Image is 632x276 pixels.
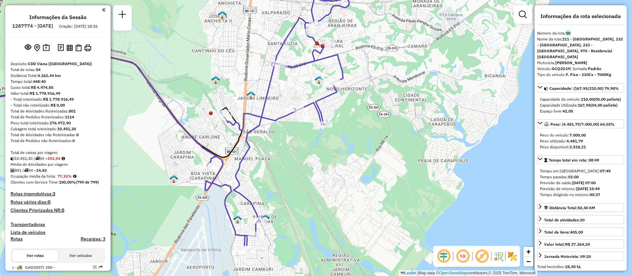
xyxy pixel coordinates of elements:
div: Jornada Motorista: 09:20 [544,254,591,260]
strong: 167,95 [578,103,591,108]
div: Total de Pedidos Roteirizados: [11,114,105,120]
strong: 4.162,44 km [38,73,61,78]
em: Média calculada utilizando a maior ocupação (%Peso ou %Cubagem) de cada rota da sessão. Rotas cro... [73,174,76,178]
strong: 7.000,00 [569,133,586,138]
div: Peso disponível: [540,144,621,150]
div: Tempo em [GEOGRAPHIC_DATA]: [540,168,621,174]
img: 525 UDC Light WCL Jd. Carapina [170,175,178,183]
a: Valor total:R$ 27.364,24 [537,239,624,248]
span: Total de atividades: [544,217,585,222]
div: Tempo dirigindo no retorno: [540,192,621,198]
div: Peso Utilizado: [540,138,621,144]
div: Média de Atividades por viagem: [11,162,105,167]
a: Exibir filtros [516,8,529,21]
span: GAD2D57 [25,265,43,270]
h4: Clientes Priorizados NR: [11,208,105,213]
strong: 42,05 [563,109,573,113]
h4: Lista de veículos [11,230,105,235]
button: Centralizar mapa no depósito ou ponto de apoio [33,43,41,53]
a: Total de itens:405,00 [537,227,624,236]
strong: 20 [580,217,585,222]
i: Cubagem total roteirizado [11,157,14,161]
span: Clientes com Service Time: [11,180,59,185]
a: Total de atividades:20 [537,215,624,224]
div: Distância Total: [544,205,595,211]
a: Nova sessão e pesquisa [116,8,129,23]
div: Total de caixas por viagem: [11,150,105,156]
h6: 1287774 - [DATE] [12,23,53,29]
div: Total de rotas: [11,67,105,73]
a: OpenStreetMap [439,271,467,275]
a: Rotas [11,236,23,242]
strong: [DATE] 15:49 [576,186,600,191]
span: − [526,257,531,265]
div: Total de Atividades não Roteirizadas: [11,132,105,138]
div: - Total roteirizado: [11,96,105,102]
span: Ocultar NR [455,248,471,264]
span: 82,40 KM [578,205,595,210]
strong: 100,00% [59,180,76,185]
img: 511 UDC Light WCL S. Jose Anchieta [218,11,226,19]
h4: Rotas vários dias: [11,199,105,205]
strong: R$ 4.474,85 [31,85,53,90]
strong: 77,35% [57,174,72,179]
button: Visualizar relatório de Roteirização [65,43,74,52]
div: Previsão de retorno: [540,186,621,192]
div: Motorista: [537,60,624,66]
a: Capacidade: (167,95/210,00) 79,98% [537,84,624,92]
strong: Padrão [588,66,601,71]
img: Fluxo de ruas [493,251,504,262]
a: Clique aqui para minimizar o painel [102,6,105,13]
button: Logs desbloquear sessão [56,43,65,53]
strong: 193,54 [47,156,60,161]
div: Capacidade Utilizada: [540,102,621,108]
div: Total de Pedidos não Roteirizados: [11,138,105,144]
strong: 0 [72,138,75,143]
div: Peso: (4.481,79/7.000,00) 64,03% [537,130,624,153]
strong: 801 [69,109,76,113]
div: 10.451,30 / 54 = [11,156,105,162]
span: Ocupação média da frota: [11,174,56,179]
img: Simulação- Novo Horizonte [315,76,323,84]
div: Map data © contributors,© 2025 TomTom, Microsoft [399,270,537,276]
a: Zoom out [523,257,533,266]
div: Tempo paradas: [540,174,621,180]
strong: 211 - [GEOGRAPHIC_DATA], 232 - [GEOGRAPHIC_DATA], 233 - [GEOGRAPHIC_DATA], 970 - Residencial [GEO... [537,37,623,59]
div: Valor total: [11,90,105,96]
button: Exibir sessão original [23,42,33,53]
div: - Total não roteirizado: [11,102,105,108]
button: Painel de Sugestão [41,43,51,53]
span: | [417,271,418,275]
strong: 28,50 hL [565,264,581,269]
a: Zoom in [523,247,533,257]
span: Exibir rótulo [474,248,490,264]
strong: (05,00 pallets) [594,97,621,102]
div: Espaço livre: [540,108,621,114]
strong: 4.481,79 [566,138,583,143]
span: + [526,247,531,256]
div: Peso total roteirizado: [11,120,105,126]
a: Peso: (4.481,79/7.000,00) 64,03% [537,119,624,128]
div: Tempo total: [11,79,105,85]
h4: Informações da rota selecionada [537,13,624,19]
em: Rota exportada [99,265,103,269]
strong: [DATE] 07:00 [572,180,596,185]
strong: 10.451,30 [57,126,76,131]
i: Total de Atividades [11,168,14,172]
button: Imprimir Rotas [83,43,92,53]
a: Leaflet [401,271,416,275]
strong: 2.518,21 [569,144,586,149]
i: Meta Caixas/viagem: 219,90 Diferença: -26,36 [62,157,65,161]
img: Simulação- Bairro de Fatima [233,215,242,224]
strong: (04,00 pallets) [591,103,618,108]
div: Criação: [DATE] 18:56 [56,23,100,29]
strong: 3 [53,191,55,197]
div: Tipo do veículo: [537,72,624,78]
i: Total de rotas [35,157,39,161]
div: Distância Total: [11,73,105,79]
span: Tempo total em rota: 08:49 [549,158,599,163]
h4: Transportadoras [11,222,105,227]
strong: 0 [48,199,50,205]
div: Custo total: [11,85,105,90]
